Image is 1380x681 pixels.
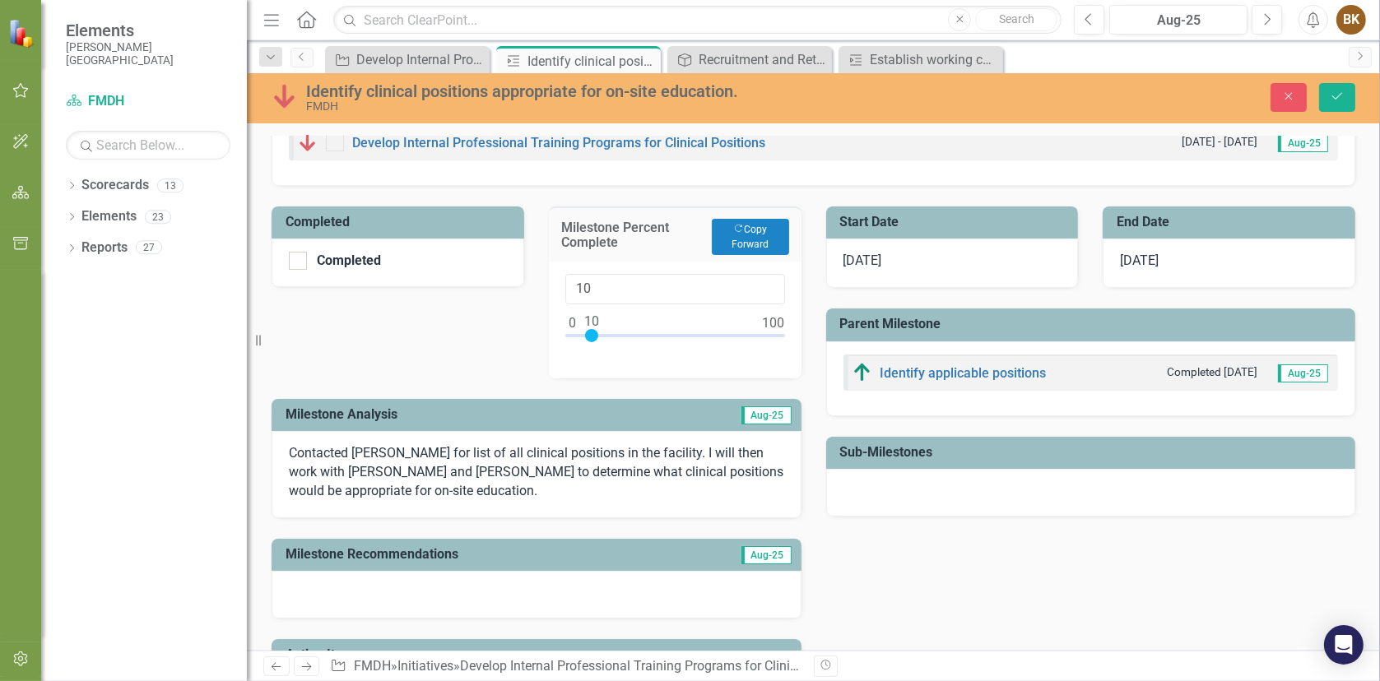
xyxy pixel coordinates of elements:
h3: End Date [1117,215,1347,229]
div: Develop Internal Professional Training Programs for Clinical Positions [356,49,486,70]
span: Aug-25 [741,406,792,424]
div: 27 [136,241,162,255]
span: [DATE] [843,252,882,268]
div: Identify clinical positions appropriate for on-site education. [527,51,657,72]
a: Develop Internal Professional Training Programs for Clinical Positions [329,49,486,70]
img: Above Target [853,363,872,382]
input: Search ClearPoint... [333,6,1062,35]
div: Identify clinical positions appropriate for on-site education. [306,82,875,100]
div: Open Intercom Messenger [1324,625,1364,665]
img: Below Plan [272,83,298,109]
div: FMDH [306,100,875,113]
h3: Completed [286,215,516,229]
span: Aug-25 [1278,134,1328,152]
span: Search [999,12,1034,25]
small: [PERSON_NAME][GEOGRAPHIC_DATA] [66,40,230,67]
button: Search [975,8,1057,31]
a: FMDH [354,658,391,674]
a: Scorecards [81,176,149,195]
div: » » » [330,657,801,676]
input: Search Below... [66,131,230,160]
a: Identify applicable positions [881,365,1047,381]
h3: Milestone Percent Complete [561,220,704,249]
div: Establish working committee [870,49,999,70]
span: Elements [66,21,230,40]
button: BK [1336,5,1366,35]
div: 13 [157,178,184,192]
a: Elements [81,207,137,226]
div: Recruitment and Retention [699,49,828,70]
h3: Milestone Recommendations [286,547,676,562]
a: FMDH [66,92,230,111]
a: Develop Internal Professional Training Programs for Clinical Positions [352,135,765,151]
div: 23 [145,210,171,224]
span: Aug-25 [741,546,792,564]
h3: Milestone Analysis [286,407,632,422]
span: [DATE] [1120,252,1159,268]
button: Copy Forward [712,219,788,255]
h3: Action Items [286,647,793,662]
a: Develop Internal Professional Training Programs for Clinical Positions [460,658,865,674]
small: Completed [DATE] [1167,364,1257,380]
a: Initiatives [397,658,453,674]
div: Aug-25 [1115,11,1242,30]
h3: Parent Milestone [840,317,1348,331]
a: Reports [81,239,128,257]
img: ClearPoint Strategy [8,19,37,48]
a: Establish working committee [843,49,999,70]
p: Contacted [PERSON_NAME] for list of all clinical positions in the facility. I will then work with... [289,444,784,501]
h3: Start Date [840,215,1071,229]
span: Aug-25 [1278,364,1328,382]
a: Recruitment and Retention [671,49,828,70]
button: Aug-25 [1109,5,1248,35]
h3: Sub-Milestones [840,445,1348,460]
small: [DATE] - [DATE] [1182,134,1257,150]
img: Below Plan [298,132,318,152]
